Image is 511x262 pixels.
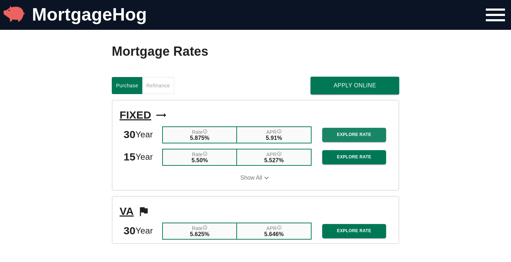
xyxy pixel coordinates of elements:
span: Year [136,225,153,237]
span: Refinance [146,81,170,90]
span: 5.625% [190,231,209,237]
button: Explore Rate [322,128,386,142]
h2: Mortgage Rates [112,42,399,60]
span: Year [136,129,153,141]
button: Explore Rate [322,224,386,238]
span: Show All [240,175,262,181]
label: APR [266,225,281,231]
span: Purchase [116,81,138,90]
span: Apply Online [318,81,391,91]
span: 5.91% [266,135,282,141]
button: Show All [120,169,391,186]
span: VA [120,204,134,219]
span: 30 [123,127,136,142]
button: Purchase [112,77,142,94]
label: APR [266,129,281,135]
span: Explore Rate [328,153,380,161]
svg: Interest Rate "rate", reflects the cost of borrowing. If the interest rate is 3% and your loan is... [203,151,208,156]
span: 5.50% [192,158,208,163]
button: Apply Online [311,77,399,94]
svg: Annual Percentage Rate - The interest rate on the loan if lender fees were averaged into each mon... [277,129,282,134]
label: Rate [192,129,208,135]
span: 5.875% [190,135,209,141]
label: Rate [192,151,208,157]
button: Refinance [142,77,174,94]
span: 30 [123,223,136,239]
span: 15 [123,149,136,165]
span: FIXED [120,108,151,123]
img: MortgageHog Logo [4,3,25,24]
svg: Interest Rate "rate", reflects the cost of borrowing. If the interest rate is 3% and your loan is... [203,129,208,134]
span: 5.646% [264,231,284,237]
button: Explore Rate [322,150,386,164]
svg: Annual Percentage Rate - The interest rate on the loan if lender fees were averaged into each mon... [277,151,282,156]
label: Rate [192,225,208,231]
svg: Interest Rate "rate", reflects the cost of borrowing. If the interest rate is 3% and your loan is... [203,225,208,230]
a: MortgageHog [32,5,147,24]
span: Explore Rate [328,227,380,235]
label: APR [266,151,281,157]
svg: Annual Percentage Rate - The interest rate on the loan if lender fees were averaged into each mon... [277,225,282,230]
span: 5.527% [264,158,284,163]
span: Explore Rate [328,131,380,138]
span: Year [136,151,153,163]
